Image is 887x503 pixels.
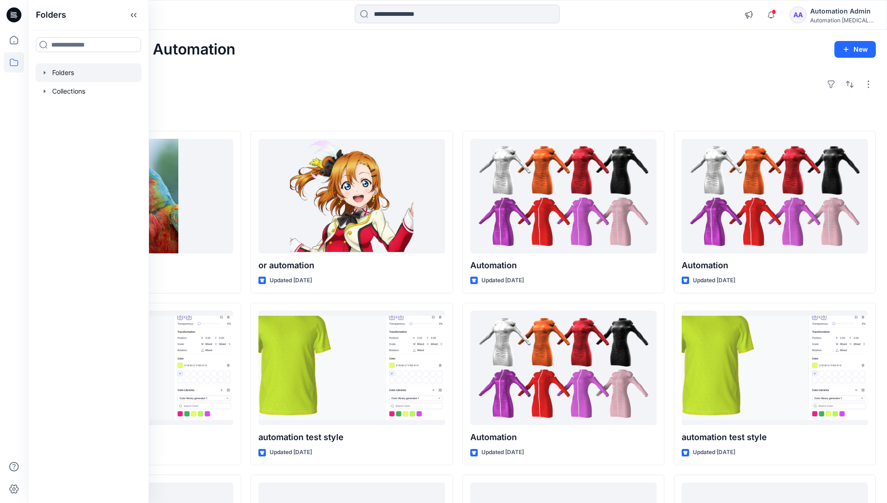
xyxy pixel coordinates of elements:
[481,276,524,285] p: Updated [DATE]
[270,448,312,457] p: Updated [DATE]
[39,110,876,122] h4: Styles
[470,259,657,272] p: Automation
[693,448,735,457] p: Updated [DATE]
[258,259,445,272] p: or automation
[682,259,868,272] p: Automation
[810,6,875,17] div: Automation Admin
[258,311,445,426] a: automation test style
[481,448,524,457] p: Updated [DATE]
[470,139,657,254] a: Automation
[682,139,868,254] a: Automation
[682,311,868,426] a: automation test style
[470,311,657,426] a: Automation
[258,431,445,444] p: automation test style
[790,7,806,23] div: AA
[693,276,735,285] p: Updated [DATE]
[270,276,312,285] p: Updated [DATE]
[258,139,445,254] a: or automation
[834,41,876,58] button: New
[470,431,657,444] p: Automation
[682,431,868,444] p: automation test style
[810,17,875,24] div: Automation [MEDICAL_DATA]...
